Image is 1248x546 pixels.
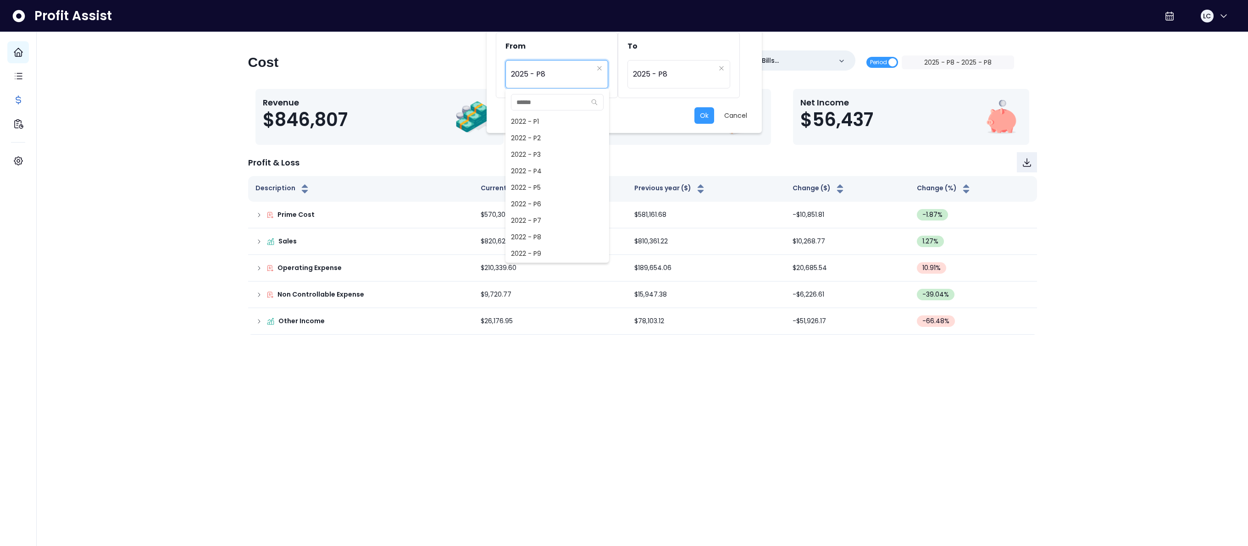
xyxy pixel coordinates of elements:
[505,163,609,179] span: 2022 - P4
[591,99,598,105] svg: search
[505,146,609,163] span: 2022 - P3
[719,66,724,71] svg: close
[633,64,715,85] span: 2025 - P8
[719,64,724,73] button: Clear
[505,179,609,196] span: 2022 - P5
[505,196,609,212] span: 2022 - P6
[505,130,609,146] span: 2022 - P2
[627,41,638,51] span: To
[505,245,609,262] span: 2022 - P9
[511,64,593,85] span: 2025 - P8
[694,107,714,124] button: Ok
[597,66,602,71] svg: close
[719,107,753,124] button: Cancel
[34,8,112,24] span: Profit Assist
[597,64,602,73] button: Clear
[505,41,526,51] span: From
[505,229,609,245] span: 2022 - P8
[1203,11,1211,21] span: LC
[505,113,609,130] span: 2022 - P1
[505,212,609,229] span: 2022 - P7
